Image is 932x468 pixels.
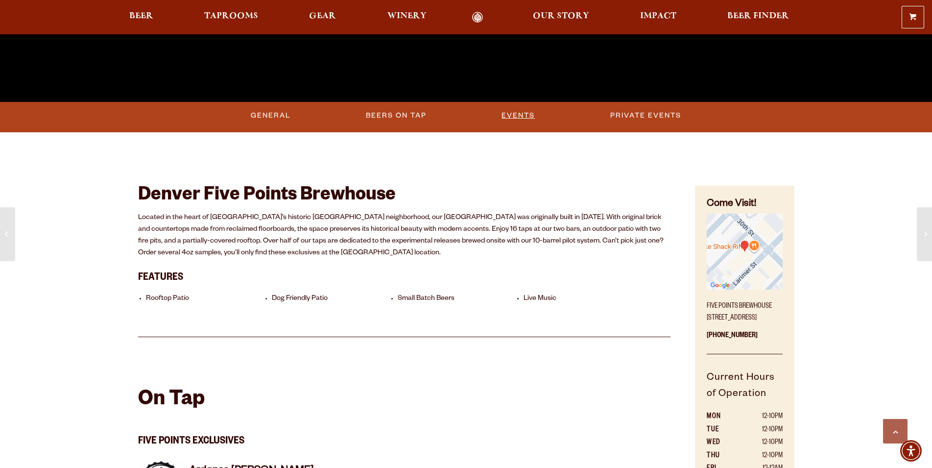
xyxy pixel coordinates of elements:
[303,12,342,23] a: Gear
[387,12,427,20] span: Winery
[738,437,783,449] td: 12-10pm
[738,450,783,463] td: 12-10pm
[146,295,267,304] li: Rooftop Patio
[634,12,683,23] a: Impact
[640,12,676,20] span: Impact
[707,450,738,463] th: THU
[138,422,671,450] h3: Five Points Exclusives
[524,295,645,304] li: Live Music
[721,12,795,23] a: Beer Finder
[398,295,519,304] li: Small Batch Beers
[606,104,685,127] a: Private Events
[707,424,738,437] th: TUE
[138,212,671,259] p: Located in the heart of [GEOGRAPHIC_DATA]’s historic [GEOGRAPHIC_DATA] neighborhood, our [GEOGRAP...
[138,389,205,413] h2: On Tap
[738,424,783,437] td: 12-10pm
[138,266,671,287] h3: Features
[900,440,922,462] div: Accessibility Menu
[123,12,160,23] a: Beer
[738,411,783,423] td: 12-10pm
[707,411,738,423] th: MON
[707,324,782,354] p: [PHONE_NUMBER]
[247,104,294,127] a: General
[138,186,671,207] h2: Denver Five Points Brewhouse
[727,12,789,20] span: Beer Finder
[129,12,153,20] span: Beer
[883,419,908,443] a: Scroll to top
[459,12,496,23] a: Odell Home
[198,12,264,23] a: Taprooms
[533,12,589,20] span: Our Story
[526,12,596,23] a: Our Story
[707,437,738,449] th: WED
[707,214,782,289] img: Small thumbnail of location on map
[707,370,782,411] h5: Current Hours of Operation
[381,12,433,23] a: Winery
[362,104,430,127] a: Beers on Tap
[498,104,539,127] a: Events
[204,12,258,20] span: Taprooms
[707,285,782,293] a: Find on Google Maps (opens in a new window)
[707,295,782,324] p: Five Points Brewhouse [STREET_ADDRESS]
[272,295,393,304] li: Dog Friendly Patio
[309,12,336,20] span: Gear
[707,197,782,212] h4: Come Visit!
